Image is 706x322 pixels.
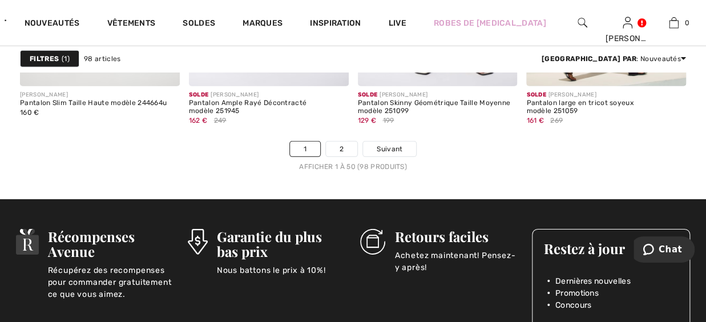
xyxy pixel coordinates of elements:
[189,91,209,98] span: Solde
[214,115,227,126] span: 249
[542,54,686,64] div: : Nouveautés
[290,142,320,156] a: 1
[48,229,175,259] h3: Récompenses Avenue
[20,99,167,107] div: Pantalon Slim Taille Haute modèle 244664u
[605,33,650,45] div: [PERSON_NAME]
[189,91,349,99] div: [PERSON_NAME]
[25,18,80,30] a: Nouveautés
[20,108,39,116] span: 160 €
[555,299,591,311] span: Concours
[217,264,346,287] p: Nous battons le prix à 10%!
[363,142,416,156] a: Suivant
[326,142,357,156] a: 2
[550,115,563,126] span: 269
[62,54,70,64] span: 1
[684,18,689,28] span: 0
[107,18,156,30] a: Vêtements
[358,99,518,115] div: Pantalon Skinny Géométrique Taille Moyenne modèle 251099
[20,91,167,99] div: [PERSON_NAME]
[623,17,632,28] a: Se connecter
[20,162,686,172] div: Afficher 1 à 50 (98 produits)
[669,16,679,30] img: Mon panier
[382,115,394,126] span: 199
[310,18,361,30] span: Inspiration
[578,16,587,30] img: recherche
[634,236,695,265] iframe: Ouvre un widget dans lequel vous pouvez chatter avec l’un de nos agents
[30,54,59,64] strong: Filtres
[188,229,207,255] img: Garantie du plus bas prix
[542,55,636,63] strong: [GEOGRAPHIC_DATA] par
[360,229,386,255] img: Retours faciles
[377,144,402,154] span: Suivant
[183,18,215,30] a: Soldes
[20,141,686,172] nav: Page navigation
[189,99,349,115] div: Pantalon Ample Rayé Décontracté modèle 251945
[555,275,631,287] span: Dernières nouvelles
[358,116,377,124] span: 129 €
[394,229,518,244] h3: Retours faciles
[555,287,599,299] span: Promotions
[358,91,378,98] span: Solde
[84,54,120,64] span: 98 articles
[388,17,406,29] a: Live
[16,229,39,255] img: Récompenses Avenue
[358,91,518,99] div: [PERSON_NAME]
[526,99,686,115] div: Pantalon large en tricot soyeux modèle 251059
[526,91,686,99] div: [PERSON_NAME]
[394,249,518,272] p: Achetez maintenant! Pensez-y après!
[544,241,678,256] h3: Restez à jour
[434,17,546,29] a: Robes de [MEDICAL_DATA]
[526,116,544,124] span: 161 €
[623,16,632,30] img: Mes infos
[48,264,175,287] p: Récupérez des recompenses pour commander gratuitement ce que vous aimez.
[5,9,6,32] img: 1ère Avenue
[217,229,346,259] h3: Garantie du plus bas prix
[526,91,546,98] span: Solde
[189,116,208,124] span: 162 €
[651,16,696,30] a: 0
[243,18,283,30] a: Marques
